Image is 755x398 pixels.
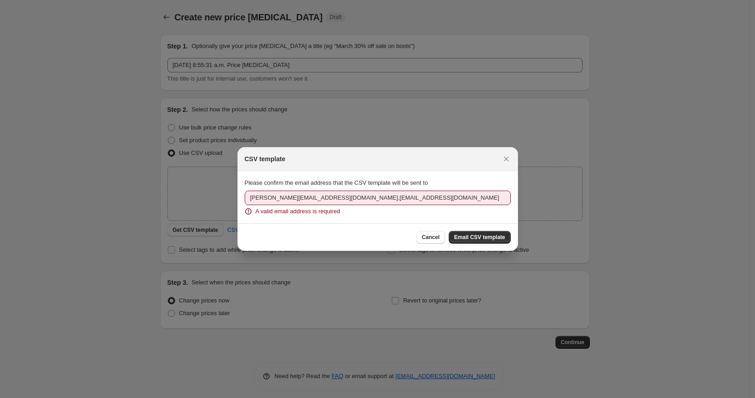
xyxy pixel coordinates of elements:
[416,231,445,244] button: Cancel
[245,179,428,186] span: Please confirm the email address that the CSV template will be sent to
[245,154,285,163] h2: CSV template
[422,234,439,241] span: Cancel
[256,207,340,216] span: A valid email address is required
[449,231,511,244] button: Email CSV template
[454,234,505,241] span: Email CSV template
[500,153,513,165] button: Close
